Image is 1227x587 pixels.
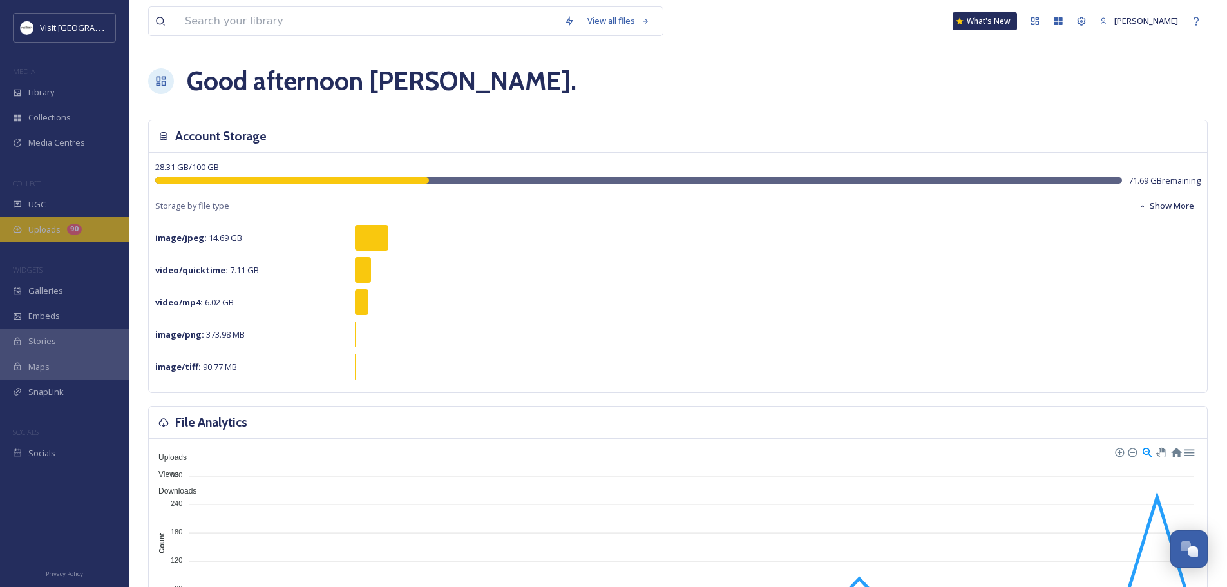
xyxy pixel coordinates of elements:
[28,198,46,211] span: UGC
[28,86,54,99] span: Library
[155,232,207,244] strong: image/jpeg :
[155,329,245,340] span: 373.98 MB
[1170,446,1181,457] div: Reset Zoom
[171,470,182,478] tspan: 300
[13,265,43,274] span: WIDGETS
[1114,15,1178,26] span: [PERSON_NAME]
[158,533,166,553] text: Count
[175,413,247,432] h3: File Analytics
[155,361,237,372] span: 90.77 MB
[155,296,234,308] span: 6.02 GB
[953,12,1017,30] a: What's New
[1141,446,1152,457] div: Selection Zoom
[13,66,35,76] span: MEDIA
[1128,175,1201,187] span: 71.69 GB remaining
[171,499,182,507] tspan: 240
[1156,448,1164,456] div: Panning
[46,565,83,581] a: Privacy Policy
[67,224,82,235] div: 90
[13,178,41,188] span: COLLECT
[28,447,55,459] span: Socials
[155,200,229,212] span: Storage by file type
[28,111,71,124] span: Collections
[1132,193,1201,218] button: Show More
[13,427,39,437] span: SOCIALS
[28,224,61,236] span: Uploads
[155,161,219,173] span: 28.31 GB / 100 GB
[155,264,259,276] span: 7.11 GB
[28,335,56,347] span: Stories
[171,528,182,535] tspan: 180
[46,570,83,578] span: Privacy Policy
[178,7,558,35] input: Search your library
[40,21,140,34] span: Visit [GEOGRAPHIC_DATA]
[581,8,656,34] a: View all files
[1093,8,1184,34] a: [PERSON_NAME]
[175,127,267,146] h3: Account Storage
[155,296,203,308] strong: video/mp4 :
[149,486,196,496] span: Downloads
[149,453,187,462] span: Uploads
[155,232,242,244] span: 14.69 GB
[155,264,228,276] strong: video/quicktime :
[149,470,179,479] span: Views
[28,361,50,373] span: Maps
[187,62,576,101] h1: Good afternoon [PERSON_NAME] .
[28,285,63,297] span: Galleries
[155,361,201,372] strong: image/tiff :
[155,329,204,340] strong: image/png :
[28,386,64,398] span: SnapLink
[1127,447,1136,456] div: Zoom Out
[171,556,182,564] tspan: 120
[21,21,33,34] img: Circle%20Logo.png
[1183,446,1194,457] div: Menu
[1170,530,1208,568] button: Open Chat
[28,310,60,322] span: Embeds
[28,137,85,149] span: Media Centres
[1114,447,1123,456] div: Zoom In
